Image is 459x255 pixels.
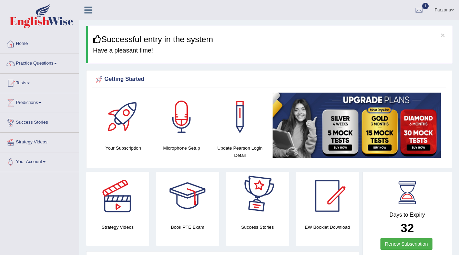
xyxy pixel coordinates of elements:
[296,224,359,231] h4: EW Booklet Download
[400,221,414,235] b: 32
[93,35,447,44] h3: Successful entry in the system
[0,133,79,150] a: Strategy Videos
[0,54,79,71] a: Practice Questions
[0,74,79,91] a: Tests
[422,3,429,9] span: 1
[93,47,447,54] h4: Have a pleasant time!
[0,152,79,170] a: Your Account
[156,144,207,152] h4: Microphone Setup
[370,212,445,218] h4: Days to Expiry
[86,224,149,231] h4: Strategy Videos
[98,144,149,152] h4: Your Subscription
[380,238,432,250] a: Renew Subscription
[226,224,289,231] h4: Success Stories
[0,34,79,51] a: Home
[156,224,219,231] h4: Book PTE Exam
[441,31,445,39] button: ×
[94,74,444,85] div: Getting Started
[0,113,79,130] a: Success Stories
[214,144,266,159] h4: Update Pearson Login Detail
[0,93,79,111] a: Predictions
[273,93,441,158] img: small5.jpg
